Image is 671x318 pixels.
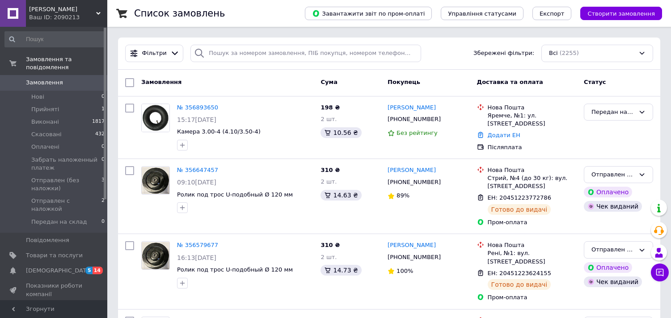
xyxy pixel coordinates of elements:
[488,143,577,151] div: Післяплата
[101,156,105,172] span: 0
[312,9,425,17] span: Завантажити звіт по пром-оплаті
[26,282,83,298] span: Показники роботи компанії
[31,118,59,126] span: Виконані
[26,55,107,71] span: Замовлення та повідомлення
[4,31,106,47] input: Пошук
[31,105,59,113] span: Прийняті
[488,241,577,249] div: Нова Пошта
[488,194,551,201] span: ЕН: 20451223772786
[26,251,83,259] span: Товари та послуги
[388,166,436,175] a: [PERSON_NAME]
[142,167,169,194] img: Фото товару
[321,190,361,201] div: 14.63 ₴
[580,7,662,20] button: Створити замовлення
[388,116,441,122] span: [PHONE_NUMBER]
[587,10,655,17] span: Створити замовлення
[177,266,293,273] a: Ролик под трос U-подобный Ø 120 мм
[321,242,340,248] span: 310 ₴
[142,104,169,132] img: Фото товару
[397,268,413,274] span: 100%
[141,104,170,132] a: Фото товару
[488,104,577,112] div: Нова Пошта
[29,5,96,13] span: ФОП Бистряков Роман Володимирович
[321,254,337,260] span: 2 шт.
[31,218,87,226] span: Передан на склад
[31,197,101,213] span: Отправлен с наложкой
[388,254,441,260] span: [PHONE_NUMBER]
[532,7,572,20] button: Експорт
[488,279,551,290] div: Готово до видачі
[177,167,218,173] a: № 356647457
[26,236,69,244] span: Повідомлення
[488,174,577,190] div: Стрий, №4 (до 30 кг): вул. [STREET_ADDRESS]
[101,105,105,113] span: 1
[177,254,216,261] span: 16:13[DATE]
[31,143,59,151] span: Оплачені
[591,170,635,180] div: Отправлен (без наложки)
[177,191,293,198] a: Ролик под трос U-подобный Ø 120 мм
[591,245,635,255] div: Отправлен (без наложки)
[448,10,516,17] span: Управління статусами
[477,79,543,85] span: Доставка та оплата
[473,49,534,58] span: Збережені фільтри:
[101,218,105,226] span: 0
[29,13,107,21] div: Ваш ID: 2090213
[142,49,167,58] span: Фільтри
[488,166,577,174] div: Нова Пошта
[591,108,635,117] div: Передан на склад
[397,130,438,136] span: Без рейтингу
[441,7,523,20] button: Управління статусами
[584,79,606,85] span: Статус
[651,264,669,281] button: Чат з покупцем
[177,128,261,135] a: Камера 3.00-4 (4.10/3.50-4)
[388,241,436,250] a: [PERSON_NAME]
[488,218,577,226] div: Пром-оплата
[540,10,565,17] span: Експорт
[177,242,218,248] a: № 356579677
[321,104,340,111] span: 198 ₴
[488,132,520,138] a: Додати ЕН
[584,276,642,287] div: Чек виданий
[321,167,340,173] span: 310 ₴
[549,49,558,58] span: Всі
[571,10,662,17] a: Створити замовлення
[388,79,420,85] span: Покупець
[95,130,105,138] span: 432
[141,79,181,85] span: Замовлення
[31,156,101,172] span: Забрать наложенный платеж
[101,93,105,101] span: 0
[584,201,642,212] div: Чек виданий
[321,178,337,185] span: 2 шт.
[321,127,361,138] div: 10.56 ₴
[388,104,436,112] a: [PERSON_NAME]
[26,267,92,275] span: [DEMOGRAPHIC_DATA]
[101,176,105,192] span: 3
[31,93,44,101] span: Нові
[101,197,105,213] span: 2
[321,79,337,85] span: Cума
[560,50,579,56] span: (2255)
[321,116,337,122] span: 2 шт.
[488,112,577,128] div: Яремче, №1: ул. [STREET_ADDRESS]
[397,192,409,199] span: 89%
[388,179,441,185] span: [PHONE_NUMBER]
[305,7,432,20] button: Завантажити звіт по пром-оплаті
[177,116,216,123] span: 15:17[DATE]
[26,79,63,87] span: Замовлення
[85,267,93,274] span: 5
[321,265,361,276] div: 14.73 ₴
[92,118,105,126] span: 1817
[93,267,103,274] span: 14
[177,179,216,186] span: 09:10[DATE]
[141,241,170,270] a: Фото товару
[101,143,105,151] span: 0
[142,242,169,269] img: Фото товару
[31,176,101,192] span: Отправлен (без наложки)
[141,166,170,195] a: Фото товару
[488,270,551,276] span: ЕН: 20451223624155
[584,187,632,197] div: Оплачено
[177,104,218,111] a: № 356893650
